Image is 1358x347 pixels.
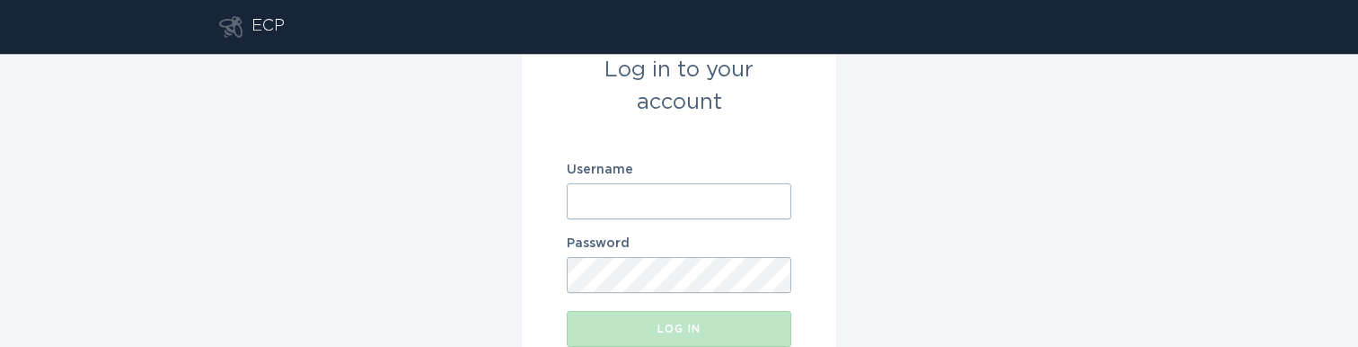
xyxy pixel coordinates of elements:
[219,16,242,38] button: Go to dashboard
[567,237,791,250] label: Password
[251,16,285,38] div: ECP
[567,54,791,119] div: Log in to your account
[567,311,791,347] button: Log in
[567,164,791,176] label: Username
[576,324,782,334] div: Log in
